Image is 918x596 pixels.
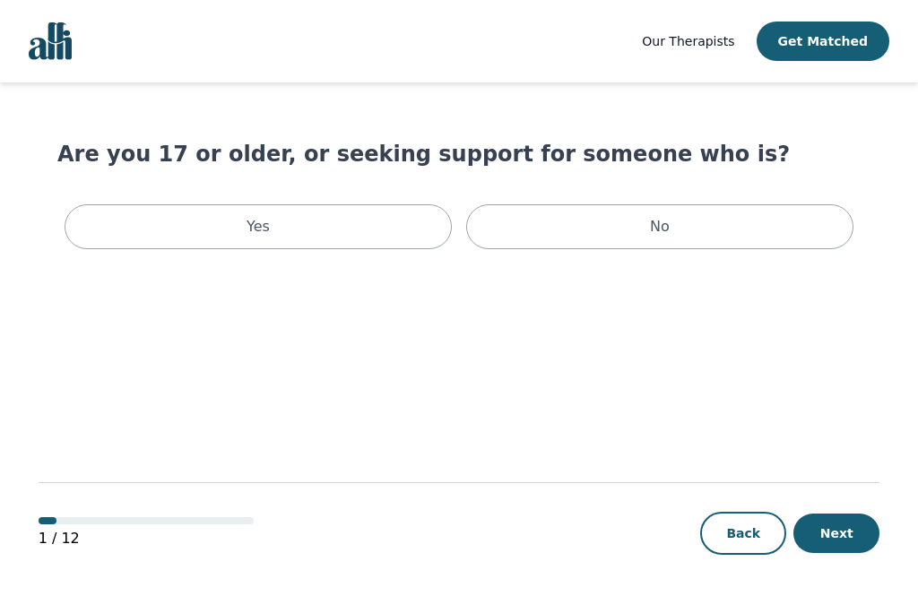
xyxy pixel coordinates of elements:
[757,22,889,61] button: Get Matched
[700,512,786,555] button: Back
[793,514,879,553] button: Next
[57,140,861,168] h1: Are you 17 or older, or seeking support for someone who is?
[650,216,670,238] p: No
[39,528,254,549] p: 1 / 12
[29,22,72,60] img: alli logo
[642,34,734,48] span: Our Therapists
[247,216,270,238] p: Yes
[642,30,734,52] a: Our Therapists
